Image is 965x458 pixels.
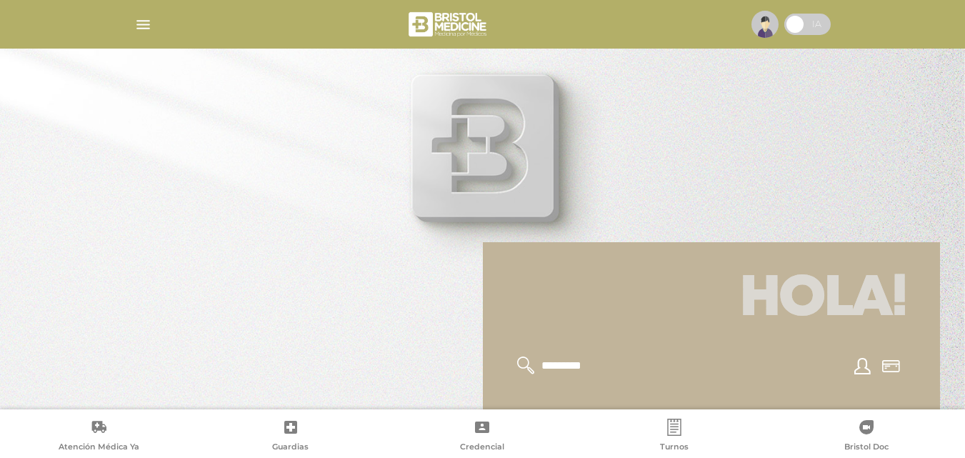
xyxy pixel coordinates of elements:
[770,419,962,455] a: Bristol Doc
[751,11,779,38] img: profile-placeholder.svg
[195,419,387,455] a: Guardias
[844,442,889,454] span: Bristol Doc
[134,16,152,34] img: Cober_menu-lines-white.svg
[272,442,309,454] span: Guardias
[579,419,771,455] a: Turnos
[3,419,195,455] a: Atención Médica Ya
[500,259,923,339] h1: Hola!
[59,442,139,454] span: Atención Médica Ya
[386,419,579,455] a: Credencial
[406,7,491,41] img: bristol-medicine-blanco.png
[660,442,689,454] span: Turnos
[460,442,504,454] span: Credencial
